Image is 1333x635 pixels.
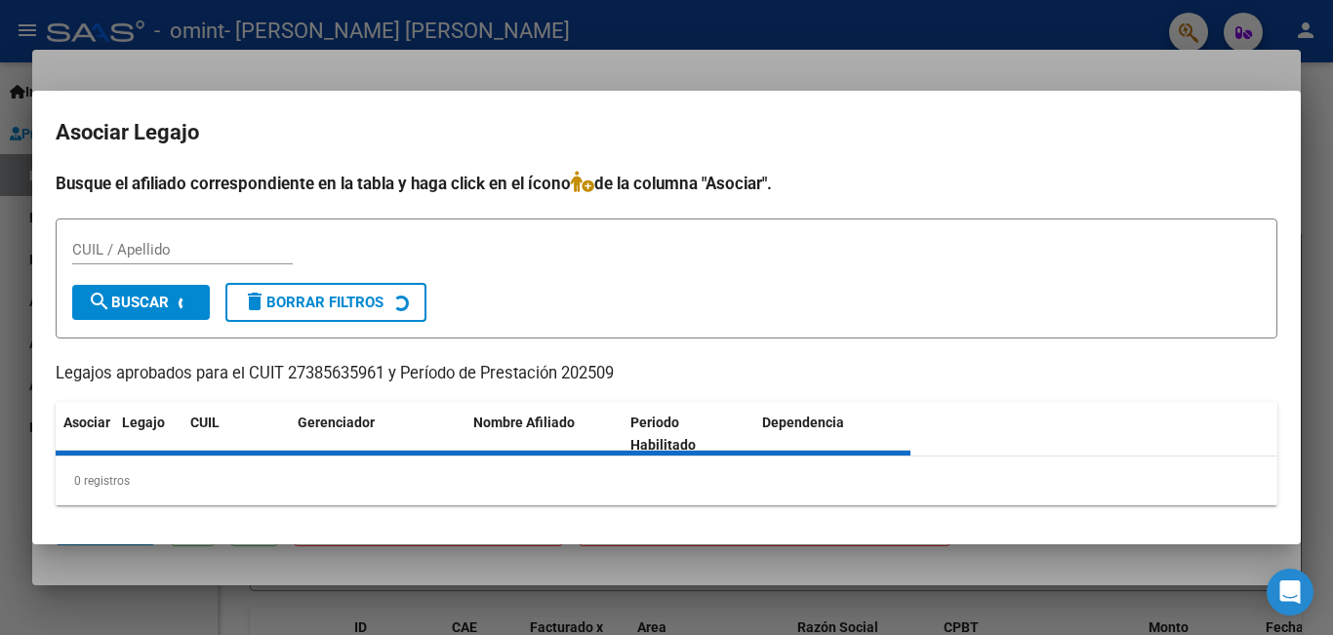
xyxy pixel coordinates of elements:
datatable-header-cell: CUIL [182,402,290,466]
button: Borrar Filtros [225,283,426,322]
span: Gerenciador [298,415,375,430]
datatable-header-cell: Periodo Habilitado [623,402,754,466]
datatable-header-cell: Nombre Afiliado [465,402,623,466]
span: Borrar Filtros [243,294,384,311]
datatable-header-cell: Dependencia [754,402,911,466]
datatable-header-cell: Legajo [114,402,182,466]
datatable-header-cell: Asociar [56,402,114,466]
span: Asociar [63,415,110,430]
button: Buscar [72,285,210,320]
span: Buscar [88,294,169,311]
span: CUIL [190,415,220,430]
h2: Asociar Legajo [56,114,1277,151]
span: Nombre Afiliado [473,415,575,430]
datatable-header-cell: Gerenciador [290,402,465,466]
h4: Busque el afiliado correspondiente en la tabla y haga click en el ícono de la columna "Asociar". [56,171,1277,196]
div: 0 registros [56,456,1277,505]
span: Dependencia [762,415,844,430]
mat-icon: search [88,290,111,313]
div: Open Intercom Messenger [1267,569,1313,615]
mat-icon: delete [243,290,266,313]
p: Legajos aprobados para el CUIT 27385635961 y Período de Prestación 202509 [56,362,1277,386]
span: Periodo Habilitado [630,415,696,453]
span: Legajo [122,415,165,430]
